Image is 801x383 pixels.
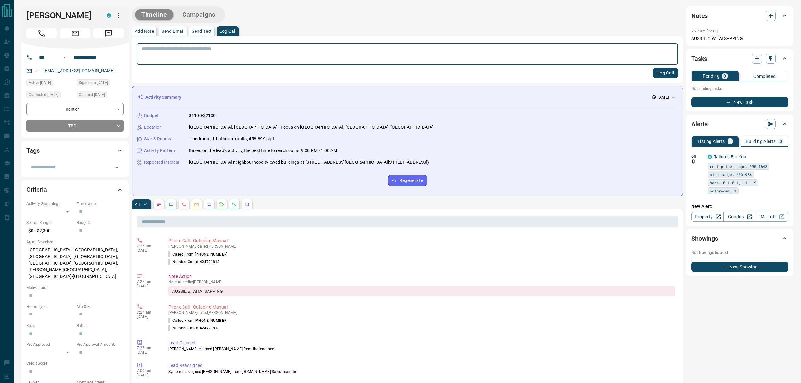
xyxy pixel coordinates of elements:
span: beds: 0.1-0.1,1.1-1.9 [710,180,756,186]
p: No showings booked [691,250,788,256]
p: Search Range: [26,220,73,226]
p: Credit Score: [26,361,124,366]
p: Note Action [168,273,675,280]
span: rent price range: 990,1648 [710,163,767,169]
p: Min Size: [77,304,124,309]
p: Phone Call - Outgoing Manual [168,304,675,310]
p: Motivation: [26,285,124,291]
p: $0 - $2,300 [26,226,73,236]
p: Add Note [135,29,154,33]
p: [GEOGRAPHIC_DATA] neighbourhood (viewed buildings at [STREET_ADDRESS][GEOGRAPHIC_DATA][STREET_ADD... [189,159,429,166]
p: [GEOGRAPHIC_DATA], [GEOGRAPHIC_DATA] - Focus on [GEOGRAPHIC_DATA], [GEOGRAPHIC_DATA], [GEOGRAPHIC... [189,124,434,131]
svg: Listing Alerts [207,202,212,207]
span: Call [26,28,57,38]
svg: Lead Browsing Activity [169,202,174,207]
span: Contacted [DATE] [29,91,58,98]
div: Alerts [691,116,788,132]
p: Number Called: [168,259,220,265]
p: Home Type: [26,304,73,309]
p: Note Added by [PERSON_NAME] [168,280,675,284]
p: Send Email [161,29,184,33]
svg: Push Notification Only [691,159,696,164]
div: Sat Oct 11 2025 [77,91,124,100]
p: Called From: [168,251,227,257]
p: Budget [144,112,159,119]
button: New Showing [691,262,788,272]
p: [PERSON_NAME] claimed [PERSON_NAME] from the lead pool [168,346,675,352]
div: Sat Oct 11 2025 [26,79,73,88]
p: Pre-Approved: [26,342,73,347]
p: [DATE] [137,248,159,253]
span: [PHONE_NUMBER] [195,252,227,256]
p: Location [144,124,162,131]
button: Timeline [135,9,173,20]
p: Send Text [192,29,212,33]
h2: Tasks [691,54,707,64]
p: Baths: [77,323,124,328]
svg: Calls [181,202,186,207]
p: Lead Reassigned [168,362,675,369]
p: [DATE] [137,350,159,355]
p: Size & Rooms [144,136,171,142]
span: Signed up [DATE] [79,80,108,86]
p: Log Call [219,29,236,33]
p: Listing Alerts [698,139,725,144]
a: Tailored For You [714,154,746,159]
p: 0 [723,74,726,78]
p: [PERSON_NAME] called [PERSON_NAME] [168,244,675,249]
p: [DATE] [137,284,159,288]
p: 7:26 am [137,346,159,350]
p: Timeframe: [77,201,124,207]
p: Lead Claimed [168,339,675,346]
p: Building Alerts [746,139,776,144]
p: 7:27 am [137,280,159,284]
p: 0 [780,139,782,144]
p: [DATE] [137,315,159,319]
p: 1 [729,139,731,144]
div: Showings [691,231,788,246]
h2: Alerts [691,119,708,129]
button: Open [61,54,68,61]
p: Areas Searched: [26,239,124,245]
svg: Notes [156,202,161,207]
p: AUSSIE #, WHATSAPPING [691,35,788,42]
p: Pre-Approval Amount: [77,342,124,347]
div: condos.ca [708,155,712,159]
div: AUSSIE #, WHATSAPPING [168,286,675,296]
span: [PHONE_NUMBER] [195,318,227,323]
h2: Showings [691,233,718,244]
a: Mr.Loft [756,212,788,222]
p: 1 bedroom, 1 bathroom units, 458-899 sqft [189,136,274,142]
div: condos.ca [107,13,111,18]
p: No pending tasks [691,84,788,93]
button: Regenerate [388,175,427,186]
p: System reassigned [PERSON_NAME] from [DOMAIN_NAME] Sales Team to [168,369,675,374]
p: Based on the lead's activity, the best time to reach out is: 9:00 PM - 1:00 AM [189,147,337,154]
p: 7:00 am [137,368,159,373]
p: Phone Call - Outgoing Manual [168,238,675,244]
svg: Email Valid [35,69,39,73]
span: Message [93,28,124,38]
p: Off [691,154,704,159]
button: Campaigns [176,9,222,20]
div: Notes [691,8,788,23]
svg: Opportunities [232,202,237,207]
button: New Task [691,97,788,107]
p: Completed [753,74,776,79]
p: Number Called: [168,325,220,331]
h2: Notes [691,11,708,21]
p: [GEOGRAPHIC_DATA], [GEOGRAPHIC_DATA], [GEOGRAPHIC_DATA], [GEOGRAPHIC_DATA], [GEOGRAPHIC_DATA], [G... [26,245,124,282]
p: [DATE] [658,95,669,100]
p: [DATE] [137,373,159,377]
p: $1100-$2100 [189,112,216,119]
div: Activity Summary[DATE] [137,91,678,103]
svg: Requests [219,202,224,207]
p: Called From: [168,318,227,323]
a: [EMAIL_ADDRESS][DOMAIN_NAME] [44,68,115,73]
p: Activity Pattern [144,147,175,154]
p: Actively Searching: [26,201,73,207]
p: Pending [703,74,720,78]
div: Mon Aug 17 2020 [77,79,124,88]
svg: Emails [194,202,199,207]
p: Beds: [26,323,73,328]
